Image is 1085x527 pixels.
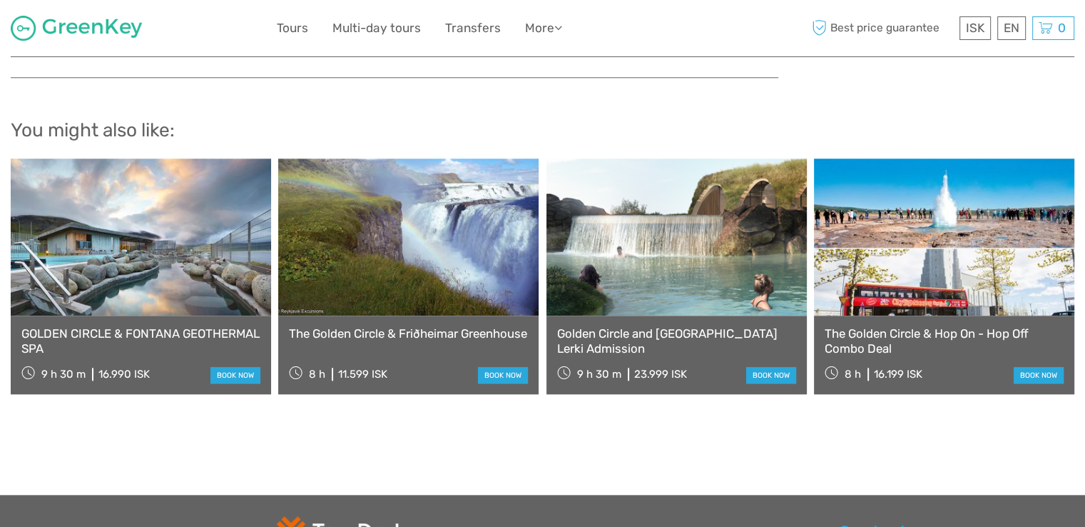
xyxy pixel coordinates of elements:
a: book now [210,367,260,383]
span: 0 [1056,21,1068,35]
span: 9 h 30 m [577,368,621,381]
span: 8 h [845,368,861,381]
h2: You might also like: [11,119,1074,142]
a: book now [746,367,796,383]
div: 11.599 ISK [338,368,387,381]
a: book now [1014,367,1064,383]
div: 23.999 ISK [634,368,687,381]
div: EN [997,16,1026,40]
a: GOLDEN CIRCLE & FONTANA GEOTHERMAL SPA [21,326,260,356]
span: ISK [966,21,984,35]
div: 16.199 ISK [874,368,922,381]
img: 1287-122375c5-1c4a-481d-9f75-0ef7bf1191bb_logo_small.jpg [11,16,142,41]
span: 9 h 30 m [41,368,86,381]
a: book now [478,367,528,383]
button: Open LiveChat chat widget [164,22,181,39]
a: More [525,18,562,39]
a: Tours [277,18,308,39]
span: 8 h [309,368,325,381]
a: Multi-day tours [332,18,421,39]
a: The Golden Circle & Friðheimar Greenhouse [289,326,528,341]
div: 16.990 ISK [98,368,150,381]
p: We're away right now. Please check back later! [20,25,161,36]
a: Transfers [445,18,501,39]
a: Golden Circle and [GEOGRAPHIC_DATA] Lerki Admission [557,326,796,356]
a: The Golden Circle & Hop On - Hop Off Combo Deal [825,326,1064,356]
span: Best price guarantee [808,16,956,40]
